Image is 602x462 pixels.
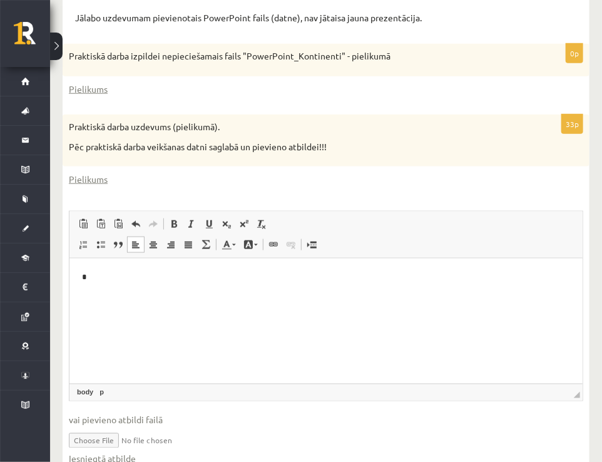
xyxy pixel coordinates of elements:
[197,237,215,253] a: Math
[69,121,521,133] p: Praktiskā darba uzdevums (pielikumā).
[574,392,580,398] span: Drag to resize
[110,237,127,253] a: Block Quote
[200,216,218,232] a: Underline (Ctrl+U)
[92,237,110,253] a: Insert/Remove Bulleted List
[180,237,197,253] a: Justify
[165,216,183,232] a: Bold (Ctrl+B)
[265,237,282,253] a: Link (Ctrl+K)
[561,114,583,134] p: 33p
[69,414,583,427] span: vai pievieno atbildi failā
[92,216,110,232] a: Paste as plain text (Ctrl+Shift+V)
[75,12,577,24] p: Jālabo uzdevumam pievienotais PowerPoint fails (datne), nav jātaisa jauna prezentācija.
[74,237,92,253] a: Insert/Remove Numbered List
[110,216,127,232] a: Paste from Word
[145,216,162,232] a: Redo (Ctrl+Y)
[69,259,583,384] iframe: Rich Text Editor, wiswyg-editor-user-answer-47434042892060
[69,141,521,153] p: Pēc praktiskā darba veikšanas datni saglabā un pievieno atbildei!!!
[69,83,108,96] a: Pielikums
[240,237,262,253] a: Background Colour
[235,216,253,232] a: Superscript
[69,173,108,186] a: Pielikums
[218,237,240,253] a: Text Colour
[127,216,145,232] a: Undo (Ctrl+Z)
[14,22,50,53] a: Rīgas 1. Tālmācības vidusskola
[218,216,235,232] a: Subscript
[303,237,320,253] a: Insert Page Break for Printing
[183,216,200,232] a: Italic (Ctrl+I)
[74,387,96,398] a: body element
[127,237,145,253] a: Align Left
[97,387,106,398] a: p element
[566,43,583,63] p: 0p
[74,216,92,232] a: Paste (Ctrl+V)
[162,237,180,253] a: Align Right
[145,237,162,253] a: Centre
[253,216,270,232] a: Remove Format
[69,50,521,63] p: Praktiskā darba izpildei nepieciešamais fails "PowerPoint_Kontinenti" - pielikumā
[282,237,300,253] a: Unlink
